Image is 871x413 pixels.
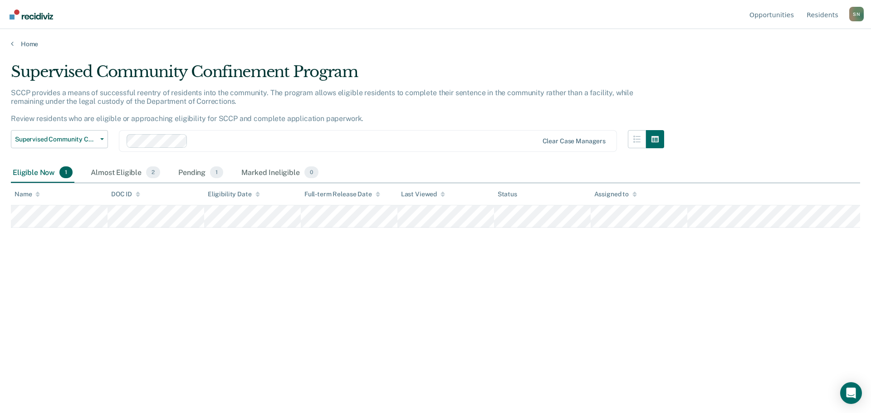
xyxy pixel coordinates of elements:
[15,136,97,143] span: Supervised Community Confinement Program
[11,40,860,48] a: Home
[146,166,160,178] span: 2
[304,190,380,198] div: Full-term Release Date
[10,10,53,19] img: Recidiviz
[15,190,40,198] div: Name
[849,7,864,21] button: Profile dropdown button
[11,63,664,88] div: Supervised Community Confinement Program
[240,163,320,183] div: Marked Ineligible0
[840,382,862,404] div: Open Intercom Messenger
[304,166,318,178] span: 0
[11,163,74,183] div: Eligible Now1
[11,130,108,148] button: Supervised Community Confinement Program
[210,166,223,178] span: 1
[543,137,606,145] div: Clear case managers
[849,7,864,21] div: S N
[11,88,633,123] p: SCCP provides a means of successful reentry of residents into the community. The program allows e...
[401,190,445,198] div: Last Viewed
[176,163,225,183] div: Pending1
[111,190,140,198] div: DOC ID
[498,190,517,198] div: Status
[594,190,637,198] div: Assigned to
[89,163,162,183] div: Almost Eligible2
[59,166,73,178] span: 1
[208,190,260,198] div: Eligibility Date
